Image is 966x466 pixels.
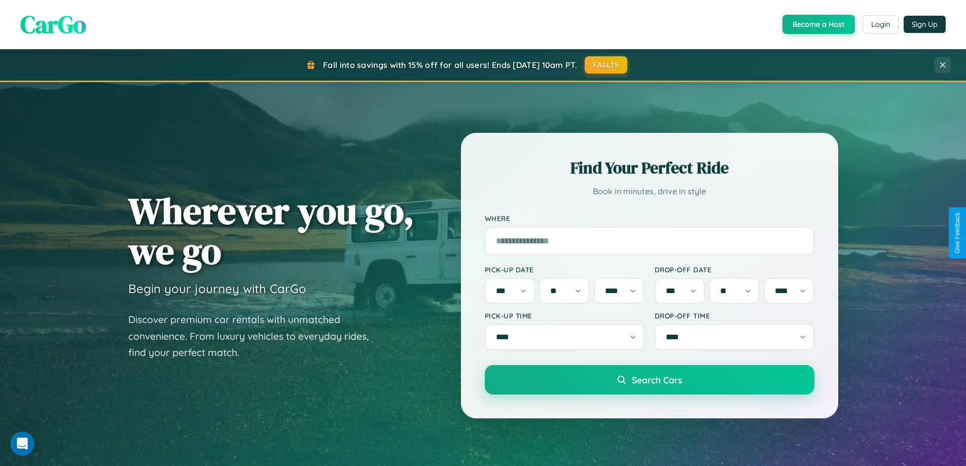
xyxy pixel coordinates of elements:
p: Discover premium car rentals with unmatched convenience. From luxury vehicles to everyday rides, ... [128,311,382,361]
button: Search Cars [485,365,814,395]
p: Book in minutes, drive in style [485,184,814,199]
span: Search Cars [632,374,682,385]
button: FALL15 [585,56,627,74]
button: Sign Up [904,16,946,33]
label: Drop-off Time [655,311,814,320]
label: Pick-up Date [485,265,645,274]
iframe: Intercom live chat [10,432,34,456]
button: Login [863,15,899,33]
label: Pick-up Time [485,311,645,320]
button: Become a Host [782,15,855,34]
div: Give Feedback [954,212,961,254]
label: Drop-off Date [655,265,814,274]
label: Where [485,214,814,223]
h1: Wherever you go, we go [128,191,414,271]
h2: Find Your Perfect Ride [485,157,814,179]
span: Fall into savings with 15% off for all users! Ends [DATE] 10am PT. [323,60,577,70]
span: CarGo [20,8,86,41]
h3: Begin your journey with CarGo [128,281,306,296]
